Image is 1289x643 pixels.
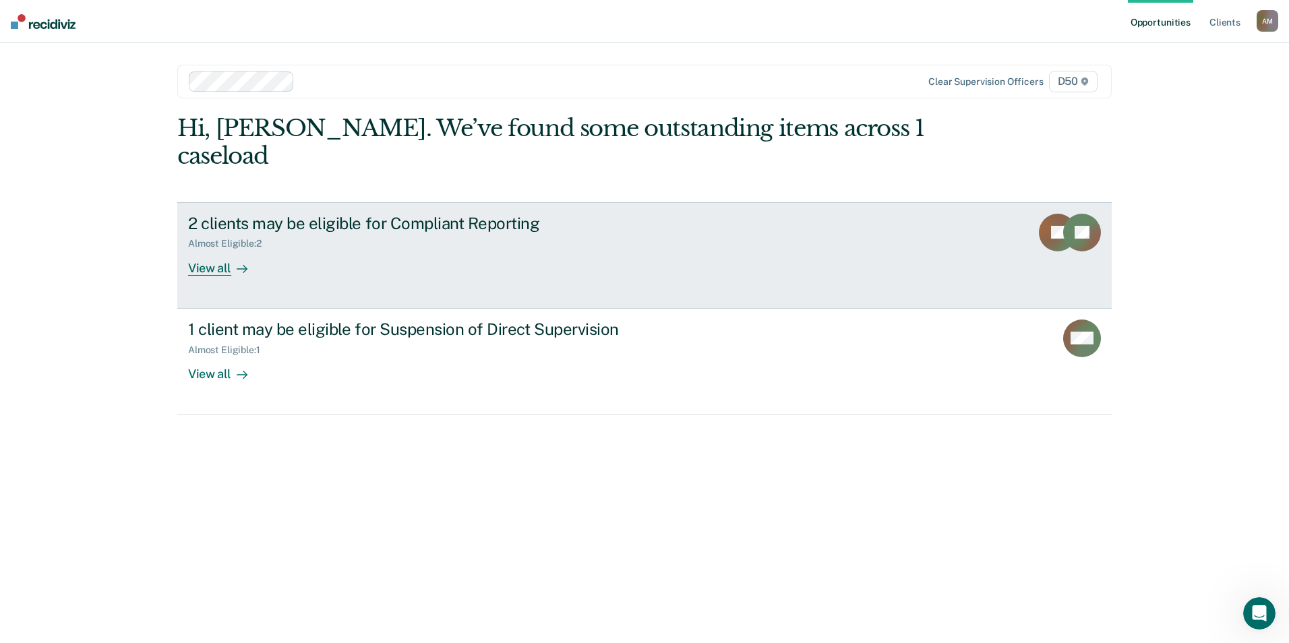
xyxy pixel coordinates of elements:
[188,249,264,276] div: View all
[11,14,76,29] img: Recidiviz
[177,309,1112,415] a: 1 client may be eligible for Suspension of Direct SupervisionAlmost Eligible:1View all
[188,319,661,339] div: 1 client may be eligible for Suspension of Direct Supervision
[1257,10,1278,32] button: AM
[1257,10,1278,32] div: A M
[188,344,271,356] div: Almost Eligible : 1
[188,214,661,233] div: 2 clients may be eligible for Compliant Reporting
[177,115,925,170] div: Hi, [PERSON_NAME]. We’ve found some outstanding items across 1 caseload
[188,238,272,249] div: Almost Eligible : 2
[1243,597,1276,630] iframe: Intercom live chat
[188,355,264,381] div: View all
[177,202,1112,309] a: 2 clients may be eligible for Compliant ReportingAlmost Eligible:2View all
[928,76,1043,88] div: Clear supervision officers
[1049,71,1098,92] span: D50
